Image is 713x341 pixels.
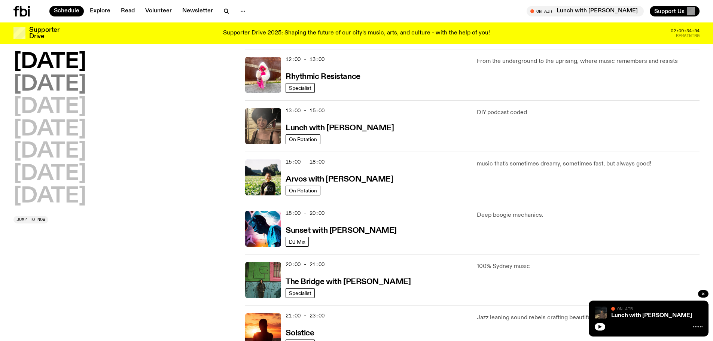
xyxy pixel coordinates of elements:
p: Supporter Drive 2025: Shaping the future of our city’s music, arts, and culture - with the help o... [223,30,490,37]
span: 18:00 - 20:00 [286,210,324,217]
span: On Rotation [289,188,317,193]
button: [DATE] [13,119,86,140]
a: Sunset with [PERSON_NAME] [286,225,397,235]
h3: Supporter Drive [29,27,59,40]
span: Support Us [654,8,685,15]
span: 20:00 - 21:00 [286,261,324,268]
button: [DATE] [13,141,86,162]
span: On Rotation [289,136,317,142]
a: Explore [85,6,115,16]
a: DJ Mix [286,237,309,247]
button: [DATE] [13,164,86,185]
span: 21:00 - 23:00 [286,312,324,319]
img: Izzy Page stands above looking down at Opera Bar. She poses in front of the Harbour Bridge in the... [595,307,607,319]
img: Simon Caldwell stands side on, looking downwards. He has headphones on. Behind him is a brightly ... [245,211,281,247]
button: [DATE] [13,97,86,118]
p: DIY podcast coded [477,108,700,117]
a: Newsletter [178,6,217,16]
a: Rhythmic Resistance [286,71,360,81]
a: Specialist [286,288,315,298]
span: 13:00 - 15:00 [286,107,324,114]
span: On Air [617,306,633,311]
a: On Rotation [286,134,320,144]
span: Remaining [676,34,700,38]
a: On Rotation [286,186,320,195]
a: Read [116,6,139,16]
span: 12:00 - 13:00 [286,56,324,63]
a: Schedule [49,6,84,16]
a: Lunch with [PERSON_NAME] [286,123,394,132]
span: 02:09:34:54 [671,29,700,33]
span: DJ Mix [289,239,305,244]
button: [DATE] [13,186,86,207]
button: [DATE] [13,74,86,95]
img: Attu crouches on gravel in front of a brown wall. They are wearing a white fur coat with a hood, ... [245,57,281,93]
img: Amelia Sparke is wearing a black hoodie and pants, leaning against a blue, green and pink wall wi... [245,262,281,298]
button: Jump to now [13,216,48,223]
h3: Lunch with [PERSON_NAME] [286,124,394,132]
a: Arvos with [PERSON_NAME] [286,174,393,183]
a: Solstice [286,328,314,337]
a: Volunteer [141,6,176,16]
h3: Solstice [286,329,314,337]
img: Bri is smiling and wearing a black t-shirt. She is standing in front of a lush, green field. Ther... [245,159,281,195]
h3: The Bridge with [PERSON_NAME] [286,278,411,286]
p: Jazz leaning sound rebels crafting beautifully intricate dreamscapes. [477,313,700,322]
span: Specialist [289,85,311,91]
a: The Bridge with [PERSON_NAME] [286,277,411,286]
button: On AirLunch with [PERSON_NAME] [527,6,644,16]
h3: Sunset with [PERSON_NAME] [286,227,397,235]
a: Lunch with [PERSON_NAME] [611,313,692,319]
span: Jump to now [16,217,45,222]
h3: Rhythmic Resistance [286,73,360,81]
a: Specialist [286,83,315,93]
button: [DATE] [13,52,86,73]
button: Support Us [650,6,700,16]
p: 100% Sydney music [477,262,700,271]
p: From the underground to the uprising, where music remembers and resists [477,57,700,66]
h3: Arvos with [PERSON_NAME] [286,176,393,183]
span: Specialist [289,290,311,296]
p: music that's sometimes dreamy, sometimes fast, but always good! [477,159,700,168]
span: 15:00 - 18:00 [286,158,324,165]
p: Deep boogie mechanics. [477,211,700,220]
